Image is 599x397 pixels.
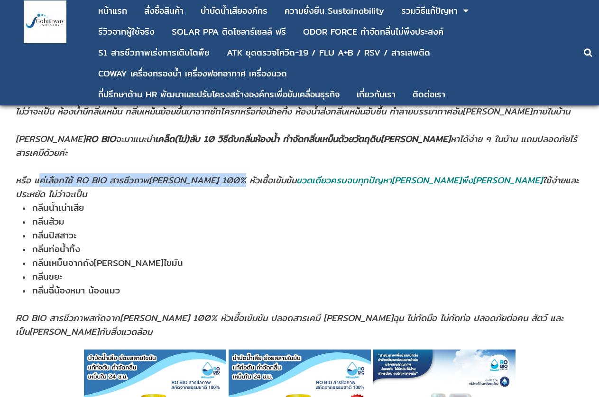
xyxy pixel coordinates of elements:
a: หน้าแรก [98,2,127,20]
div: SOLAR PPA ติดโซลาร์เซลล์ ฟรี [172,28,286,36]
a: ODOR FORCE กำจัดกลิ่นไม่พึงประสงค์ [303,23,443,41]
span: หรือ แค่เลือกใช้ RO BIO สารชีวภาพ[PERSON_NAME] 100% หัวเชื้อเข้มข้น ใช้ง่ายและประหยัด ไม่ว่าจะเป็น [16,173,579,201]
a: S1 สารชีวภาพเร่งการเติบโตพืช [98,44,210,62]
div: บําบัดน้ำเสียองค์กร [201,7,267,15]
a: ความยั่งยืน Sustainability [285,2,384,20]
a: ที่ปรึกษาด้าน HR พัฒนาและปรับโครงสร้างองค์กรเพื่อขับเคลื่อนธุรกิจ [98,85,340,104]
div: ODOR FORCE กำจัดกลิ่นไม่พึงประสงค์ [303,28,443,36]
div: เกี่ยวกับเรา [357,90,396,99]
div: หน้าแรก [98,7,127,15]
span: กลิ่นเหม็นจากถัง[PERSON_NAME]ไขมัน [32,256,183,270]
a: ติดต่อเรา [413,85,445,104]
strong: เคล็ด(ไม่)ลับ 10 วิธีดับกลิ่นห้องนํ้า กำจัดกลิ่นเหม็นด้วยวัตถุดิบ[PERSON_NAME] [155,132,451,146]
a: สั่งซื้อสินค้า [144,2,184,20]
div: ความยั่งยืน Sustainability [285,7,384,15]
img: large-1644130236041.jpg [24,0,66,43]
a: บําบัดน้ำเสียองค์กร [201,2,267,20]
span: ไม่ว่าจะเป็น ห้องน้ำมีกลิ่นเหม็น กลิ่นเหม็นย้อนขึ้นมาจากชักโครกหรือท่อน้heทิ้ง ห้องน้ำส่งกลิ่นเหม... [16,104,570,118]
span: กลิ่นขยะ [32,270,62,284]
span: RO BIO สารชีวภาพสกัดจาก[PERSON_NAME] 100% หัวเชื้อเข้มข้น ปลอดสารเคมี [PERSON_NAME]ฉุน ไม่กัดมือ ... [16,311,563,339]
div: รีวิวจากผู้ใช้จริง [98,28,155,36]
strong: RO BIO [85,132,116,146]
span: กลิ่นท่อน้ำทิ้ง [32,242,80,256]
div: ติดต่อเรา [413,90,445,99]
div: สั่งซื้อสินค้า [144,7,184,15]
div: COWAY เครื่องกรองน้ำ เครื่องฟอกอากาศ เครื่องนวด [98,69,287,78]
span: ขวดเดียวครบจบทุกปัญหา[PERSON_NAME]พึง[PERSON_NAME] [296,173,543,187]
a: เกี่ยวกับเรา [357,85,396,104]
div: ATK ชุดตรวจโควิด-19 / FLU A+B / RSV / สารเสพติด [227,48,430,57]
span: กลิ่นส้วม [32,215,65,228]
div: S1 สารชีวภาพเร่งการเติบโตพืช [98,48,210,57]
a: ATK ชุดตรวจโควิด-19 / FLU A+B / RSV / สารเสพติด [227,44,430,62]
div: รวมวิธีแก้ปัญหา [401,7,458,15]
a: รีวิวจากผู้ใช้จริง [98,23,155,41]
span: กลิ่นฉี่น้องหมา น้องแมว [32,284,120,297]
a: COWAY เครื่องกรองน้ำ เครื่องฟอกอากาศ เครื่องนวด [98,65,287,83]
a: รวมวิธีแก้ปัญหา [401,2,458,20]
a: SOLAR PPA ติดโซลาร์เซลล์ ฟรี [172,23,286,41]
span: กลิ่นน้ำเน่าเสีย [32,201,84,215]
span: [PERSON_NAME] จะมาแนะนำ หาได้ง่าย ๆ ในบ้าน แถมปลอดภัยไร้สารเคมีด้วยค่ะ [16,132,577,160]
span: กลิ่นปัสสาวะ [32,228,76,242]
div: ที่ปรึกษาด้าน HR พัฒนาและปรับโครงสร้างองค์กรเพื่อขับเคลื่อนธุรกิจ [98,90,340,99]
